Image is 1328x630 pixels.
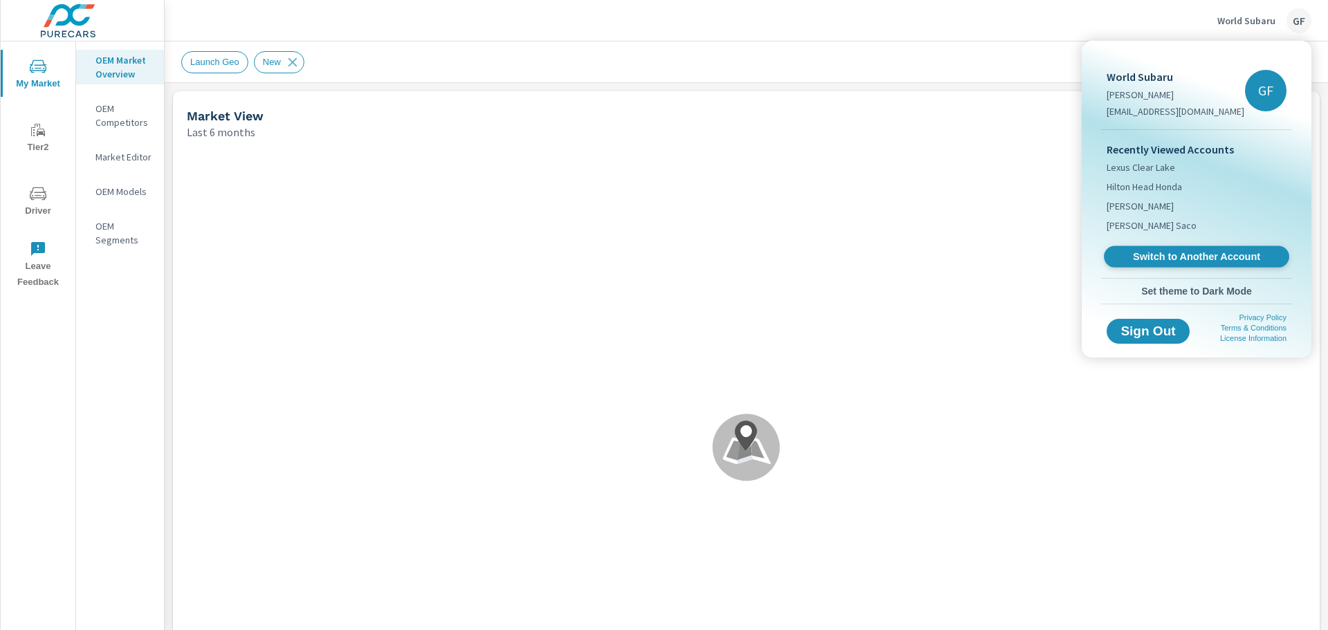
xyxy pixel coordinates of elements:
[1245,70,1286,111] div: GF
[1107,160,1175,174] span: Lexus Clear Lake
[1107,285,1286,297] span: Set theme to Dark Mode
[1107,88,1244,102] p: [PERSON_NAME]
[1107,141,1286,158] p: Recently Viewed Accounts
[1118,325,1179,337] span: Sign Out
[1220,334,1286,342] a: License Information
[1221,324,1286,332] a: Terms & Conditions
[1107,319,1190,344] button: Sign Out
[1107,68,1244,85] p: World Subaru
[1112,250,1281,263] span: Switch to Another Account
[1107,219,1197,232] span: [PERSON_NAME] Saco
[1107,199,1174,213] span: [PERSON_NAME]
[1107,104,1244,118] p: [EMAIL_ADDRESS][DOMAIN_NAME]
[1107,180,1182,194] span: Hilton Head Honda
[1104,246,1289,268] a: Switch to Another Account
[1101,279,1292,304] button: Set theme to Dark Mode
[1239,313,1286,322] a: Privacy Policy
